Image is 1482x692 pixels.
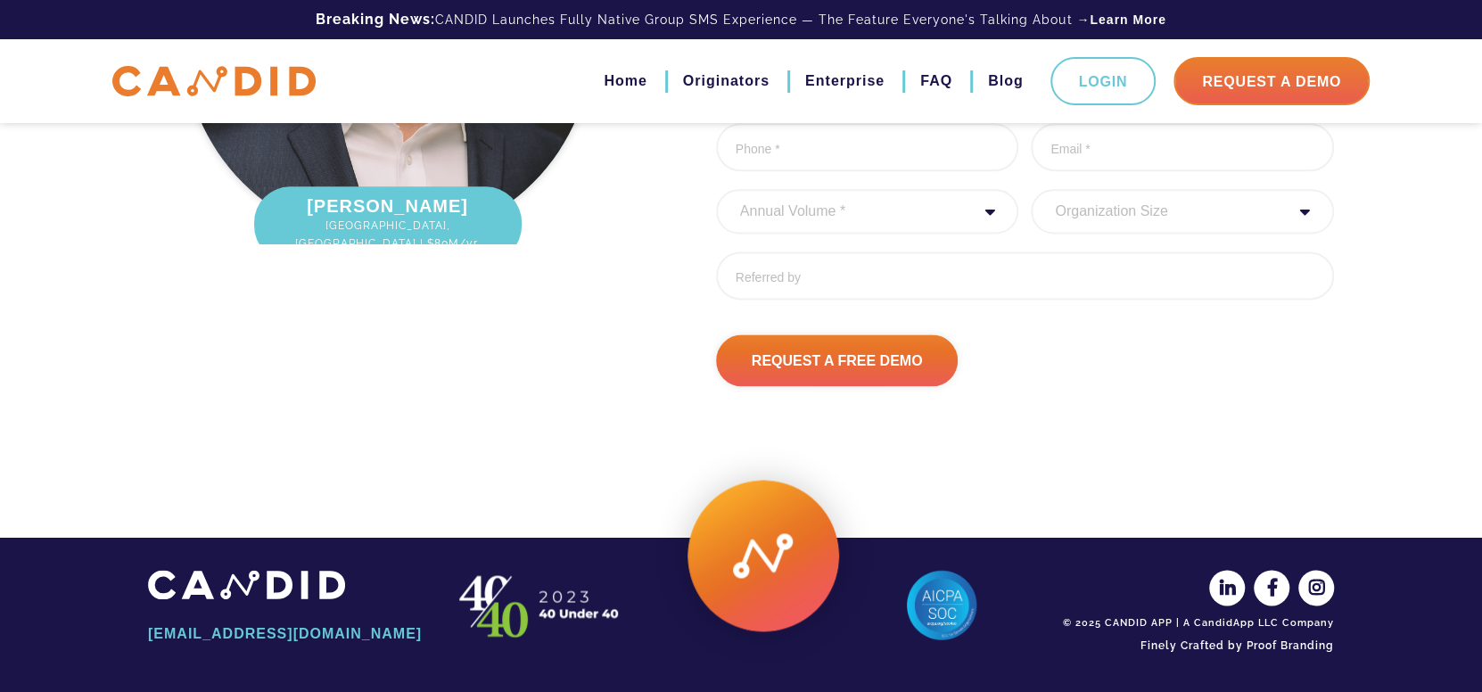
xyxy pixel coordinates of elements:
[148,570,345,599] img: CANDID APP
[1031,123,1334,171] input: Email *
[604,66,646,96] a: Home
[316,11,435,28] b: Breaking News:
[716,123,1019,171] input: Phone *
[716,334,959,386] input: Request A Free Demo
[1050,57,1157,105] a: Login
[920,66,952,96] a: FAQ
[272,217,504,252] span: [GEOGRAPHIC_DATA], [GEOGRAPHIC_DATA] | $80M/yr.
[1090,11,1165,29] a: Learn More
[805,66,885,96] a: Enterprise
[112,66,316,97] img: CANDID APP
[906,570,977,641] img: AICPA SOC 2
[148,619,424,649] a: [EMAIL_ADDRESS][DOMAIN_NAME]
[254,186,522,261] div: [PERSON_NAME]
[1173,57,1370,105] a: Request A Demo
[988,66,1024,96] a: Blog
[683,66,770,96] a: Originators
[716,251,1334,300] input: Referred by
[451,570,630,641] img: CANDID APP
[1058,630,1334,661] a: Finely Crafted by Proof Branding
[1058,616,1334,630] div: © 2025 CANDID APP | A CandidApp LLC Company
